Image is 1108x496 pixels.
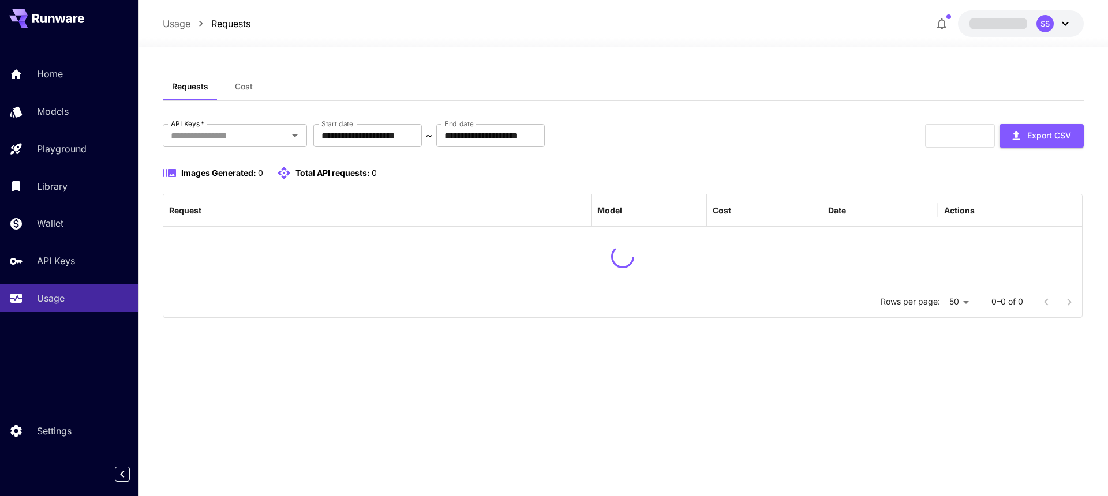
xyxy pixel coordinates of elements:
[37,142,87,156] p: Playground
[295,168,370,178] span: Total API requests:
[37,424,72,438] p: Settings
[37,254,75,268] p: API Keys
[37,291,65,305] p: Usage
[163,17,190,31] a: Usage
[597,205,622,215] div: Model
[258,168,263,178] span: 0
[444,119,473,129] label: End date
[958,10,1084,37] button: SS
[163,17,250,31] nav: breadcrumb
[991,296,1023,307] p: 0–0 of 0
[944,205,975,215] div: Actions
[37,104,69,118] p: Models
[426,129,432,142] p: ~
[287,127,303,144] button: Open
[828,205,846,215] div: Date
[1000,124,1084,148] button: Export CSV
[235,81,253,92] span: Cost
[321,119,353,129] label: Start date
[171,119,204,129] label: API Keys
[172,81,208,92] span: Requests
[881,296,940,307] p: Rows per page:
[372,168,377,178] span: 0
[37,216,63,230] p: Wallet
[115,467,130,482] button: Collapse sidebar
[181,168,256,178] span: Images Generated:
[1036,15,1054,32] div: SS
[169,205,201,215] div: Request
[211,17,250,31] a: Requests
[713,205,731,215] div: Cost
[945,294,973,310] div: 50
[37,179,68,193] p: Library
[37,67,63,81] p: Home
[123,464,138,484] div: Collapse sidebar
